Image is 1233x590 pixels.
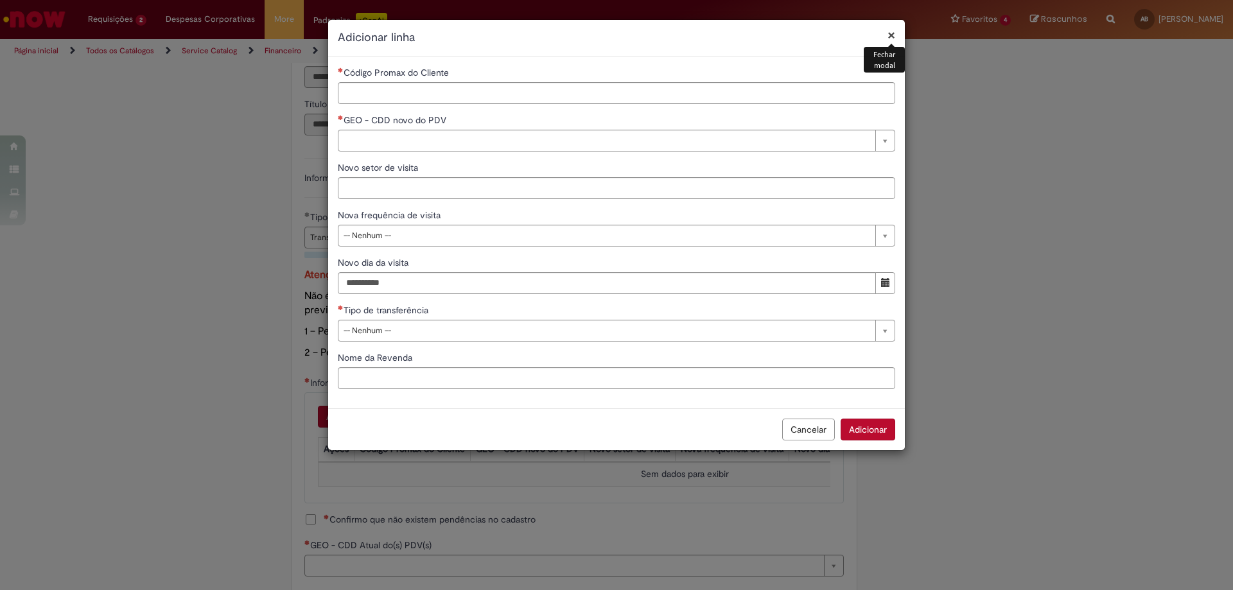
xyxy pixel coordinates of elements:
[841,419,895,440] button: Adicionar
[888,28,895,42] button: Fechar modal
[338,257,411,268] span: Novo dia da visita
[338,115,344,120] span: Necessários
[338,352,415,363] span: Nome da Revenda
[864,47,905,73] div: Fechar modal
[338,209,443,221] span: Nova frequência de visita
[338,30,895,46] h2: Adicionar linha
[338,305,344,310] span: Necessários
[338,272,876,294] input: Novo dia da visita
[338,367,895,389] input: Nome da Revenda
[344,67,451,78] span: Código Promax do Cliente
[875,272,895,294] button: Mostrar calendário para Novo dia da visita
[338,177,895,199] input: Novo setor de visita
[344,304,431,316] span: Tipo de transferência
[344,225,869,246] span: -- Nenhum --
[338,82,895,104] input: Código Promax do Cliente
[782,419,835,440] button: Cancelar
[338,130,895,152] a: Limpar campo GEO - CDD novo do PDV
[344,114,449,126] span: Necessários - GEO - CDD novo do PDV
[338,67,344,73] span: Necessários
[344,320,869,341] span: -- Nenhum --
[338,162,421,173] span: Novo setor de visita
